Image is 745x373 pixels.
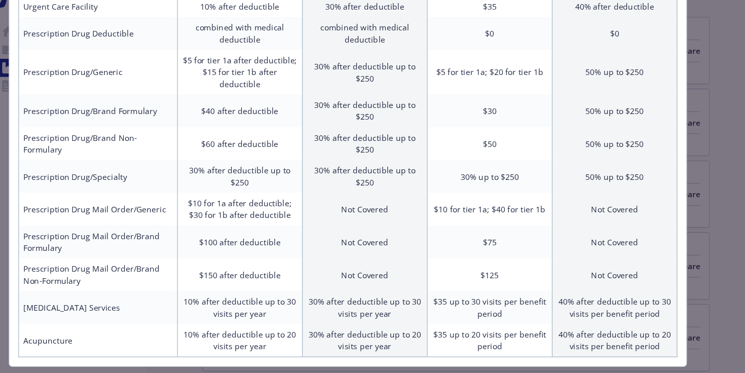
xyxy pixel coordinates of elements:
td: 30% after deductible up to $250 [331,67,443,107]
td: Prescription Drug Deductible [78,38,220,67]
td: Prescription Drug Mail Order/Brand Formulary [78,225,220,254]
td: Prescription Drug/Generic [78,67,220,107]
td: Prescription Drug/Brand Formulary [78,107,220,136]
td: 40% after deductible up to 20 visits per benefit period [555,313,667,343]
td: 30% after deductible up to $250 [331,166,443,195]
td: $100 after deductible [219,225,331,254]
td: $150 after deductible [219,254,331,283]
td: $35 up to 20 visits per benefit period [443,313,555,343]
td: $50 [443,136,555,166]
td: 30% after deductible up to 30 visits per year [331,283,443,313]
td: $30 [443,107,555,136]
td: 30% up to $250 [443,166,555,195]
td: 30% after deductible [331,19,443,38]
td: Prescription Drug/Specialty [78,166,220,195]
td: $5 for tier 1a; $20 for tier 1b [443,67,555,107]
td: Acupuncture [78,313,220,343]
td: $125 [443,254,555,283]
td: $35 up to 30 visits per benefit period [443,283,555,313]
td: 30% after deductible up to $250 [331,136,443,166]
td: $10 for tier 1a; $40 for tier 1b [443,195,555,225]
td: Not Covered [555,195,667,225]
td: 40% after deductible [555,19,667,38]
td: 10% after deductible up to 20 visits per year [219,313,331,343]
td: $35 [443,19,555,38]
td: combined with medical deductible [219,38,331,67]
td: Not Covered [331,195,443,225]
td: Not Covered [555,225,667,254]
td: Prescription Drug Mail Order/Generic [78,195,220,225]
td: $75 [443,225,555,254]
td: 50% up to $250 [555,166,667,195]
td: Prescription Drug/Brand Non-Formulary [78,136,220,166]
td: $60 after deductible [219,136,331,166]
td: $0 [443,38,555,67]
td: Not Covered [555,254,667,283]
td: 50% up to $250 [555,136,667,166]
td: Not Covered [331,225,443,254]
td: $5 for tier 1a after deductible; $15 for tier 1b after deductible [219,67,331,107]
td: 10% after deductible up to 30 visits per year [219,283,331,313]
td: Urgent Care Facility [78,19,220,38]
td: 30% after deductible up to 20 visits per year [331,313,443,343]
td: 10% after deductible [219,19,331,38]
td: 50% up to $250 [555,67,667,107]
td: 40% after deductible up to 30 visits per benefit period [555,283,667,313]
td: combined with medical deductible [331,38,443,67]
td: [MEDICAL_DATA] Services [78,283,220,313]
td: 30% after deductible up to $250 [219,166,331,195]
td: Not Covered [331,254,443,283]
td: 50% up to $250 [555,107,667,136]
td: $10 for 1a after deductible; $30 for 1b after deductible [219,195,331,225]
td: 30% after deductible up to $250 [331,107,443,136]
td: $40 after deductible [219,107,331,136]
td: $0 [555,38,667,67]
td: Prescription Drug Mail Order/Brand Non-Formulary [78,254,220,283]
